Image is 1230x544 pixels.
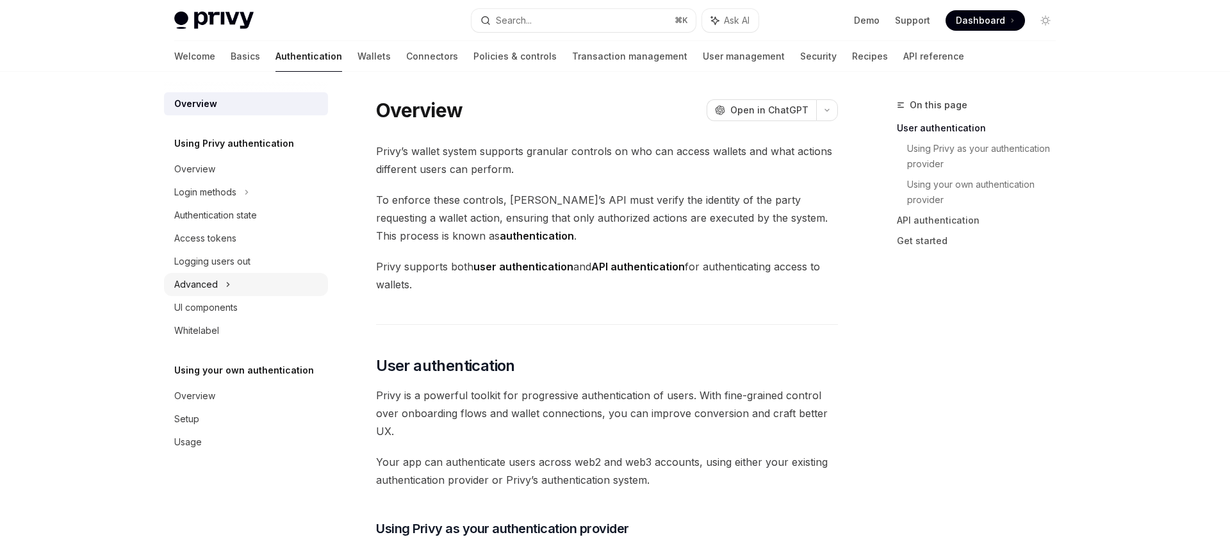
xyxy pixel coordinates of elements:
div: Login methods [174,185,236,200]
button: Search...⌘K [471,9,696,32]
div: Whitelabel [174,323,219,338]
div: Search... [496,13,532,28]
strong: API authentication [591,260,685,273]
strong: authentication [500,229,574,242]
span: Privy’s wallet system supports granular controls on who can access wallets and what actions diffe... [376,142,838,178]
span: Ask AI [724,14,750,27]
a: User authentication [897,118,1066,138]
div: Setup [174,411,199,427]
h5: Using your own authentication [174,363,314,378]
div: Authentication state [174,208,257,223]
span: Dashboard [956,14,1005,27]
span: Open in ChatGPT [730,104,808,117]
a: Security [800,41,837,72]
a: Overview [164,384,328,408]
a: Get started [897,231,1066,251]
div: Access tokens [174,231,236,246]
a: Dashboard [946,10,1025,31]
a: Connectors [406,41,458,72]
button: Ask AI [702,9,758,32]
div: Overview [174,161,215,177]
h1: Overview [376,99,463,122]
a: Recipes [852,41,888,72]
span: ⌘ K [675,15,688,26]
a: Using your own authentication provider [907,174,1066,210]
a: Logging users out [164,250,328,273]
a: Using Privy as your authentication provider [907,138,1066,174]
span: Using Privy as your authentication provider [376,520,629,538]
span: Privy supports both and for authenticating access to wallets. [376,258,838,293]
button: Toggle dark mode [1035,10,1056,31]
strong: user authentication [473,260,573,273]
a: Wallets [357,41,391,72]
span: Your app can authenticate users across web2 and web3 accounts, using either your existing authent... [376,453,838,489]
a: Usage [164,431,328,454]
a: User management [703,41,785,72]
a: Authentication state [164,204,328,227]
a: Support [895,14,930,27]
div: Overview [174,388,215,404]
a: Demo [854,14,880,27]
a: API authentication [897,210,1066,231]
a: Overview [164,92,328,115]
a: Whitelabel [164,319,328,342]
div: Overview [174,96,217,111]
div: Advanced [174,277,218,292]
span: User authentication [376,356,515,376]
h5: Using Privy authentication [174,136,294,151]
a: UI components [164,296,328,319]
div: Usage [174,434,202,450]
a: Access tokens [164,227,328,250]
span: Privy is a powerful toolkit for progressive authentication of users. With fine-grained control ov... [376,386,838,440]
a: Setup [164,408,328,431]
span: On this page [910,97,967,113]
a: Welcome [174,41,215,72]
a: Policies & controls [473,41,557,72]
a: Overview [164,158,328,181]
a: Transaction management [572,41,687,72]
span: To enforce these controls, [PERSON_NAME]’s API must verify the identity of the party requesting a... [376,191,838,245]
a: Basics [231,41,260,72]
a: API reference [903,41,964,72]
img: light logo [174,12,254,29]
div: Logging users out [174,254,250,269]
button: Open in ChatGPT [707,99,816,121]
a: Authentication [275,41,342,72]
div: UI components [174,300,238,315]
